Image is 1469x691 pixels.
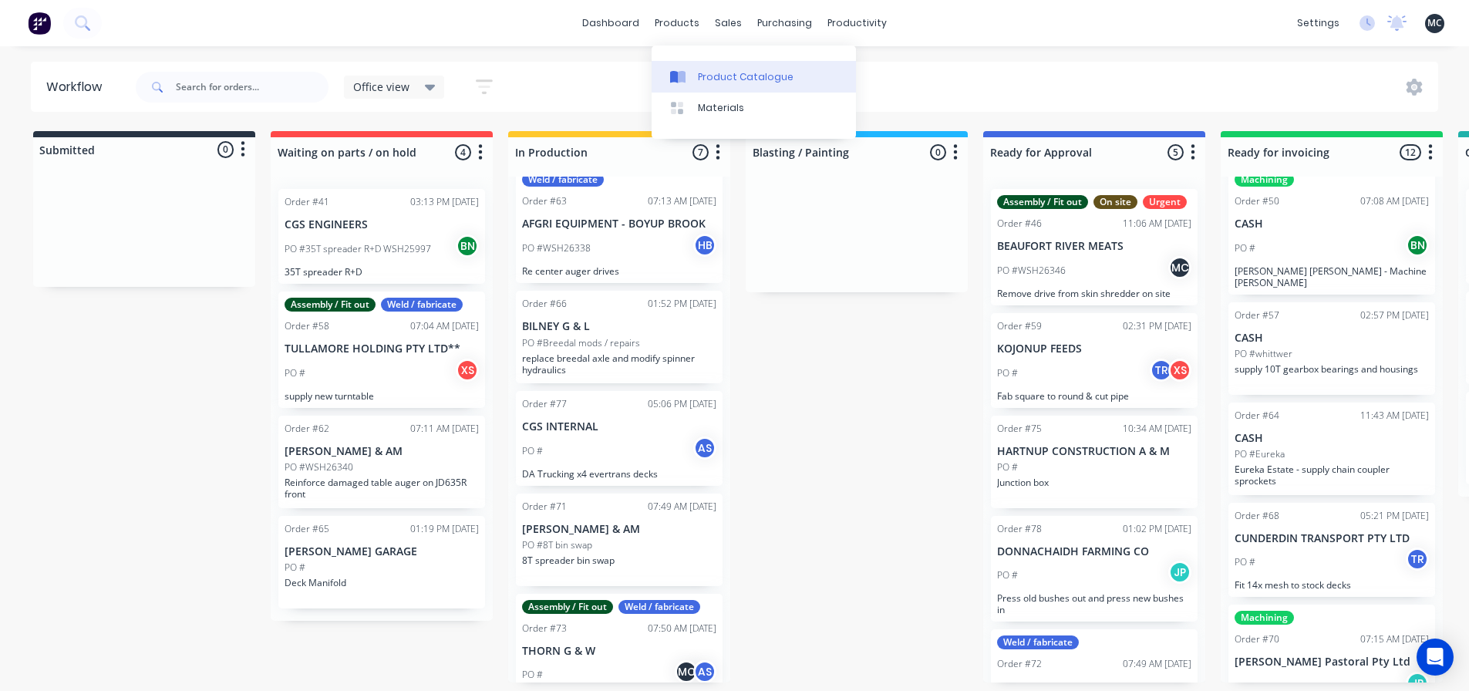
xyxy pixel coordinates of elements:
[618,600,700,614] div: Weld / fabricate
[693,437,716,460] div: AS
[997,477,1191,488] p: Junction box
[285,266,479,278] p: 35T spreader R+D
[522,500,567,514] div: Order #71
[285,390,479,402] p: supply new turntable
[522,645,716,658] p: THORN G & W
[991,416,1198,508] div: Order #7510:34 AM [DATE]HARTNUP CONSTRUCTION A & MPO #Junction box
[522,468,716,480] p: DA Trucking x4 evertrans decks
[522,668,543,682] p: PO #
[997,568,1018,582] p: PO #
[522,523,716,536] p: [PERSON_NAME] & AM
[285,445,479,458] p: [PERSON_NAME] & AM
[1123,217,1191,231] div: 11:06 AM [DATE]
[1235,347,1292,361] p: PO #whittwer
[1235,409,1279,423] div: Order #64
[1235,555,1255,569] p: PO #
[285,319,329,333] div: Order #58
[707,12,750,35] div: sales
[516,391,723,486] div: Order #7705:06 PM [DATE]CGS INTERNALPO #ASDA Trucking x4 evertrans decks
[997,319,1042,333] div: Order #59
[1235,308,1279,322] div: Order #57
[285,242,431,256] p: PO #35T spreader R+D WSH25997
[648,397,716,411] div: 05:06 PM [DATE]
[997,342,1191,356] p: KOJONUP FEEDS
[285,460,353,474] p: PO #WSH26340
[278,416,485,508] div: Order #6207:11 AM [DATE][PERSON_NAME] & AMPO #WSH26340Reinforce damaged table auger on JD635R front
[1235,241,1255,255] p: PO #
[285,545,479,558] p: [PERSON_NAME] GARAGE
[522,217,716,231] p: AFGRI EQUIPMENT - BOYUP BROOK
[1235,656,1429,669] p: [PERSON_NAME] Pastoral Pty Ltd
[1235,432,1429,445] p: CASH
[652,61,856,92] a: Product Catalogue
[28,12,51,35] img: Factory
[750,12,820,35] div: purchasing
[285,218,479,231] p: CGS ENGINEERS
[1289,12,1347,35] div: settings
[1417,639,1454,676] div: Open Intercom Messenger
[1360,509,1429,523] div: 05:21 PM [DATE]
[997,635,1079,649] div: Weld / fabricate
[991,516,1198,622] div: Order #7801:02 PM [DATE]DONNACHAIDH FARMING COPO #JPPress old bushes out and press new bushes in
[574,12,647,35] a: dashboard
[278,189,485,284] div: Order #4103:13 PM [DATE]CGS ENGINEERSPO #35T spreader R+D WSH25997BN35T spreader R+D
[1150,359,1173,382] div: TR
[285,577,479,588] p: Deck Manifold
[693,234,716,257] div: HB
[522,320,716,333] p: BILNEY G & L
[410,319,479,333] div: 07:04 AM [DATE]
[997,240,1191,253] p: BEAUFORT RIVER MEATS
[522,622,567,635] div: Order #73
[1235,265,1429,288] p: [PERSON_NAME] [PERSON_NAME] - Machine [PERSON_NAME]
[1427,16,1442,30] span: MC
[1228,167,1435,295] div: MachiningOrder #5007:08 AM [DATE]CASHPO #BN[PERSON_NAME] [PERSON_NAME] - Machine [PERSON_NAME]
[285,522,329,536] div: Order #65
[675,660,698,683] div: MC
[381,298,463,312] div: Weld / fabricate
[997,657,1042,671] div: Order #72
[278,292,485,408] div: Assembly / Fit outWeld / fabricateOrder #5807:04 AM [DATE]TULLAMORE HOLDING PTY LTD**PO #XSsupply...
[516,291,723,383] div: Order #6601:52 PM [DATE]BILNEY G & LPO #Breedal mods / repairsreplace breedal axle and modify spi...
[522,538,592,552] p: PO #8T bin swap
[522,241,591,255] p: PO #WSH26338
[1093,195,1137,209] div: On site
[1360,409,1429,423] div: 11:43 AM [DATE]
[522,297,567,311] div: Order #66
[516,167,723,283] div: Weld / fabricateOrder #6307:13 AM [DATE]AFGRI EQUIPMENT - BOYUP BROOKPO #WSH26338HBRe center auge...
[1123,319,1191,333] div: 02:31 PM [DATE]
[997,522,1042,536] div: Order #78
[997,460,1018,474] p: PO #
[410,195,479,209] div: 03:13 PM [DATE]
[1143,195,1187,209] div: Urgent
[1360,194,1429,208] div: 07:08 AM [DATE]
[997,264,1066,278] p: PO #WSH26346
[285,366,305,380] p: PO #
[997,195,1088,209] div: Assembly / Fit out
[648,194,716,208] div: 07:13 AM [DATE]
[522,397,567,411] div: Order #77
[1228,403,1435,495] div: Order #6411:43 AM [DATE]CASHPO #EurekaEureka Estate - supply chain coupler sprockets
[648,500,716,514] div: 07:49 AM [DATE]
[522,600,613,614] div: Assembly / Fit out
[1123,657,1191,671] div: 07:49 AM [DATE]
[1235,194,1279,208] div: Order #50
[648,297,716,311] div: 01:52 PM [DATE]
[652,93,856,123] a: Materials
[456,234,479,258] div: BN
[1235,579,1429,591] p: Fit 14x mesh to stock decks
[522,420,716,433] p: CGS INTERNAL
[353,79,409,95] span: Office view
[991,189,1198,305] div: Assembly / Fit outOn siteUrgentOrder #4611:06 AM [DATE]BEAUFORT RIVER MEATSPO #WSH26346MCRemove d...
[285,298,376,312] div: Assembly / Fit out
[1360,308,1429,322] div: 02:57 PM [DATE]
[285,477,479,500] p: Reinforce damaged table auger on JD635R front
[997,366,1018,380] p: PO #
[176,72,329,103] input: Search for orders...
[997,445,1191,458] p: HARTNUP CONSTRUCTION A & M
[522,265,716,277] p: Re center auger drives
[648,622,716,635] div: 07:50 AM [DATE]
[285,195,329,209] div: Order #41
[1168,256,1191,279] div: MC
[1228,302,1435,395] div: Order #5702:57 PM [DATE]CASHPO #whittwersupply 10T gearbox bearings and housings
[1360,632,1429,646] div: 07:15 AM [DATE]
